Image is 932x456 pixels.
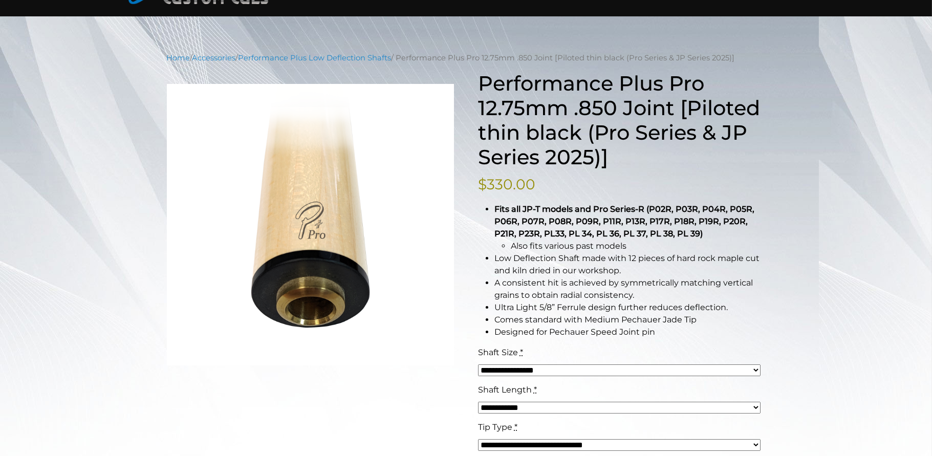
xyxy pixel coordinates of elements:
[167,52,766,63] nav: Breadcrumb
[192,53,236,62] a: Accessories
[511,240,766,252] li: Also fits various past models
[514,422,517,432] abbr: required
[478,422,512,432] span: Tip Type
[478,176,487,193] span: $
[494,204,754,238] strong: Fits all JP-T models and Pro Series-R (P02R, P03R, P04R, P05R, P06R, P07R, P08R, P09R, P11R, P13R...
[167,84,454,365] img: camelot-pro.png
[494,252,766,277] li: Low Deflection Shaft made with 12 pieces of hard rock maple cut and kiln dried in our workshop.
[520,348,523,357] abbr: required
[239,53,392,62] a: Performance Plus Low Deflection Shafts
[494,301,766,314] li: Ultra Light 5/8” Ferrule design further reduces deflection.
[494,277,766,301] li: A consistent hit is achieved by symmetrically matching vertical grains to obtain radial consistency.
[478,176,535,193] bdi: 330.00
[167,53,190,62] a: Home
[534,385,537,395] abbr: required
[478,385,532,395] span: Shaft Length
[478,71,766,169] h1: Performance Plus Pro 12.75mm .850 Joint [Piloted thin black (Pro Series & JP Series 2025)]
[494,326,766,338] li: Designed for Pechauer Speed Joint pin
[478,348,518,357] span: Shaft Size
[494,314,766,326] li: Comes standard with Medium Pechauer Jade Tip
